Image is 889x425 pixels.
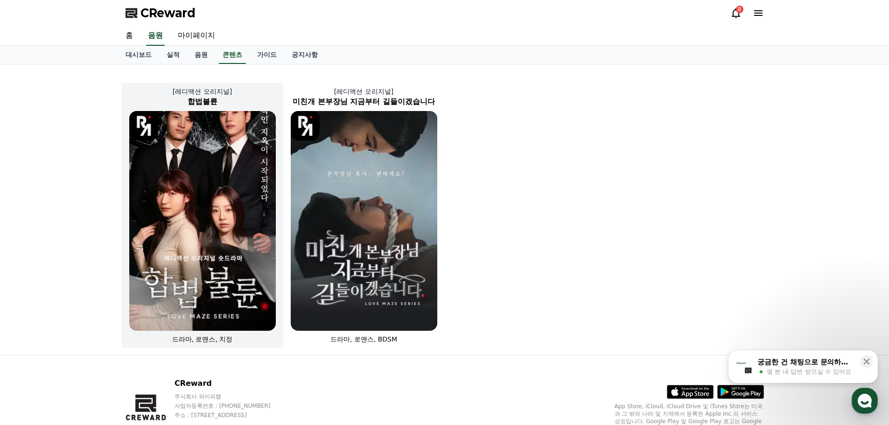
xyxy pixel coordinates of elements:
p: [레디액션 오리지널] [122,87,283,96]
a: 마이페이지 [170,26,223,46]
a: 실적 [159,46,187,64]
img: [object Object] Logo [291,111,320,140]
a: [레디액션 오리지널] 미친개 본부장님 지금부터 길들이겠습니다 미친개 본부장님 지금부터 길들이겠습니다 [object Object] Logo 드라마, 로맨스, BDSM [283,79,445,351]
a: 음원 [146,26,165,46]
p: 주식회사 와이피랩 [175,393,288,400]
a: CReward [126,6,196,21]
span: 대화 [85,310,97,318]
div: 8 [736,6,743,13]
p: 주소 : [STREET_ADDRESS] [175,411,288,419]
span: 드라마, 로맨스, 치정 [172,335,233,343]
p: [레디액션 오리지널] [283,87,445,96]
span: 홈 [29,310,35,317]
img: [object Object] Logo [129,111,159,140]
p: 사업자등록번호 : [PHONE_NUMBER] [175,402,288,410]
a: 8 [730,7,742,19]
a: 대시보드 [118,46,159,64]
h2: 합법불륜 [122,96,283,107]
a: 음원 [187,46,215,64]
img: 미친개 본부장님 지금부터 길들이겠습니다 [291,111,437,331]
a: 가이드 [250,46,284,64]
span: 드라마, 로맨스, BDSM [330,335,397,343]
a: [레디액션 오리지널] 합법불륜 합법불륜 [object Object] Logo 드라마, 로맨스, 치정 [122,79,283,351]
img: 합법불륜 [129,111,276,331]
span: 설정 [144,310,155,317]
a: 공지사항 [284,46,325,64]
h2: 미친개 본부장님 지금부터 길들이겠습니다 [283,96,445,107]
span: CReward [140,6,196,21]
a: 대화 [62,296,120,319]
a: 홈 [118,26,140,46]
a: 콘텐츠 [219,46,246,64]
a: 설정 [120,296,179,319]
a: 홈 [3,296,62,319]
p: CReward [175,378,288,389]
